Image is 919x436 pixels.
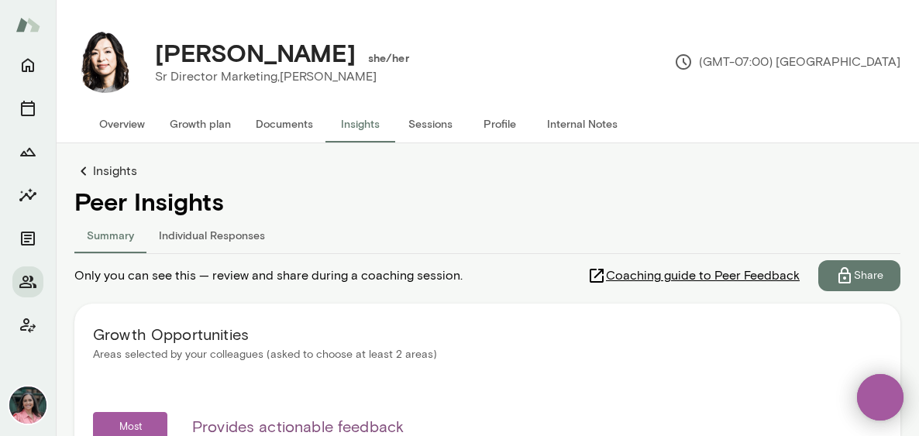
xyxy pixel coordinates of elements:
button: Overview [87,105,157,142]
button: Insights [12,180,43,211]
span: Most [111,419,150,434]
a: Coaching guide to Peer Feedback [587,260,818,291]
span: Only you can see this — review and share during a coaching session. [74,266,463,285]
h4: [PERSON_NAME] [155,38,356,67]
button: Sessions [395,105,465,142]
p: (GMT-07:00) [GEOGRAPHIC_DATA] [674,53,900,71]
a: Insights [74,162,900,180]
div: responses-tab [74,216,900,253]
button: Growth plan [157,105,243,142]
h6: Growth Opportunities [93,322,882,347]
button: Client app [12,310,43,341]
p: Share [854,268,883,283]
img: Michelle Rangel [9,386,46,424]
button: Insights [325,105,395,142]
button: Internal Notes [535,105,630,142]
button: Individual Responses [146,216,277,253]
img: Angela Byers [74,31,136,93]
button: Share [818,260,900,291]
span: Coaching guide to Peer Feedback [606,266,800,285]
img: Mento [15,10,40,39]
button: Growth Plan [12,136,43,167]
button: Members [12,266,43,297]
button: Documents [243,105,325,142]
p: Sr Director Marketing, [PERSON_NAME] [155,67,397,86]
button: Home [12,50,43,81]
p: Areas selected by your colleagues (asked to choose at least 2 areas) [93,347,882,362]
button: Profile [465,105,535,142]
button: Documents [12,223,43,254]
button: Summary [74,216,146,253]
h4: Peer Insights [74,187,900,216]
h6: she/her [368,50,409,66]
button: Sessions [12,93,43,124]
